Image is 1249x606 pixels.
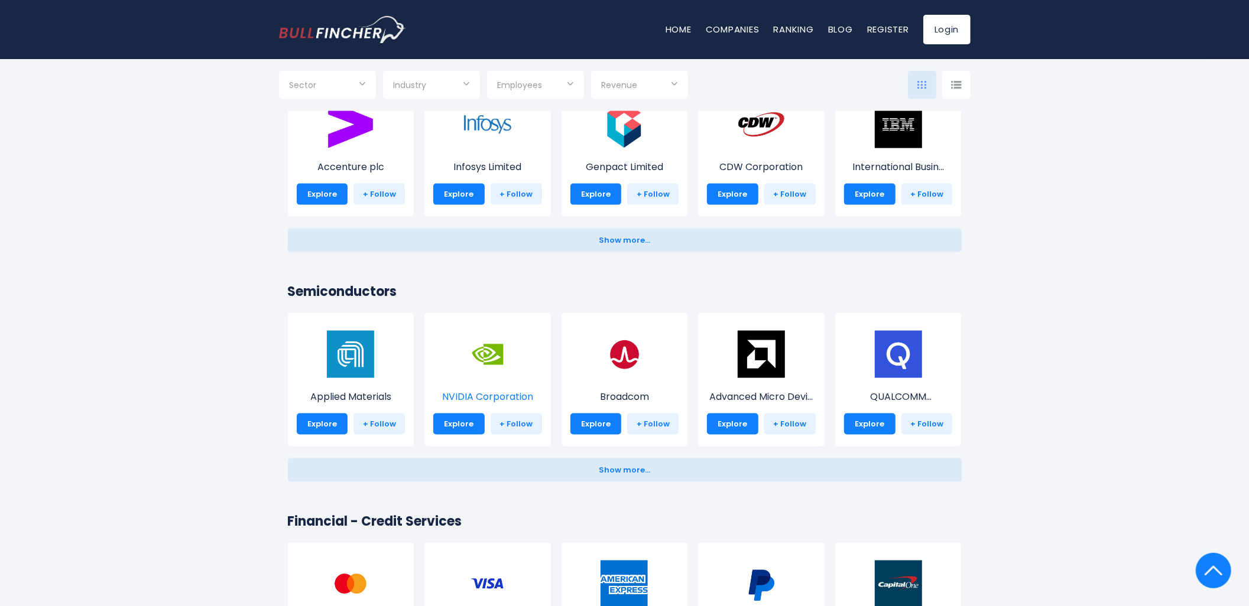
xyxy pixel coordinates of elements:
[297,413,348,435] a: Explore
[297,353,405,404] a: Applied Materials
[738,331,785,378] img: AMD.png
[917,81,927,89] img: icon-comp-grid.svg
[290,76,365,97] input: Selection
[627,184,679,205] a: + Follow
[570,184,622,205] a: Explore
[433,413,485,435] a: Explore
[570,123,679,174] a: Genpact Limited
[627,413,679,435] a: + Follow
[297,390,405,404] p: Applied Materials
[279,16,406,43] a: Go to homepage
[327,331,374,378] img: AMAT.png
[951,81,962,89] img: icon-comp-list-view.svg
[353,184,405,205] a: + Follow
[764,184,816,205] a: + Follow
[327,101,374,148] img: ACN.png
[875,101,922,148] img: IBM.png
[706,23,760,35] a: Companies
[599,236,650,245] span: Show more...
[774,23,814,35] a: Ranking
[394,76,469,97] input: Selection
[491,413,542,435] a: + Follow
[707,390,816,404] p: Advanced Micro Devices
[828,23,853,35] a: Blog
[498,80,543,90] span: Employees
[570,413,622,435] a: Explore
[353,413,405,435] a: + Follow
[844,353,953,404] a: QUALCOMM Incorporat...
[923,15,971,44] a: Login
[394,80,427,90] span: Industry
[844,123,953,174] a: International Busin...
[297,160,405,174] p: Accenture plc
[738,101,785,148] img: CDW.png
[707,353,816,404] a: Advanced Micro Devi...
[707,413,758,435] a: Explore
[288,282,962,301] h2: Semiconductors
[844,184,896,205] a: Explore
[570,353,679,404] a: Broadcom
[288,511,962,531] h2: Financial - Credit Services
[602,76,677,97] input: Selection
[433,123,542,174] a: Infosys Limited
[498,76,573,97] input: Selection
[844,160,953,174] p: International Business Machines Corporation
[290,80,317,90] span: Sector
[602,80,638,90] span: Revenue
[901,413,953,435] a: + Follow
[875,331,922,378] img: QCOM.png
[599,466,650,475] span: Show more...
[844,413,896,435] a: Explore
[707,123,816,174] a: CDW Corporation
[297,184,348,205] a: Explore
[491,184,542,205] a: + Follow
[288,458,962,482] button: Show more...
[279,16,406,43] img: bullfincher logo
[433,184,485,205] a: Explore
[464,101,511,148] img: INFY.png
[433,390,542,404] p: NVIDIA Corporation
[764,413,816,435] a: + Follow
[433,160,542,174] p: Infosys Limited
[601,101,648,148] img: G.png
[570,160,679,174] p: Genpact Limited
[570,390,679,404] p: Broadcom
[297,123,405,174] a: Accenture plc
[666,23,692,35] a: Home
[433,353,542,404] a: NVIDIA Corporation
[901,184,953,205] a: + Follow
[601,331,648,378] img: AVGO.png
[288,229,962,252] button: Show more...
[707,160,816,174] p: CDW Corporation
[464,331,511,378] img: NVDA.png
[707,184,758,205] a: Explore
[844,390,953,404] p: QUALCOMM Incorporated
[867,23,909,35] a: Register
